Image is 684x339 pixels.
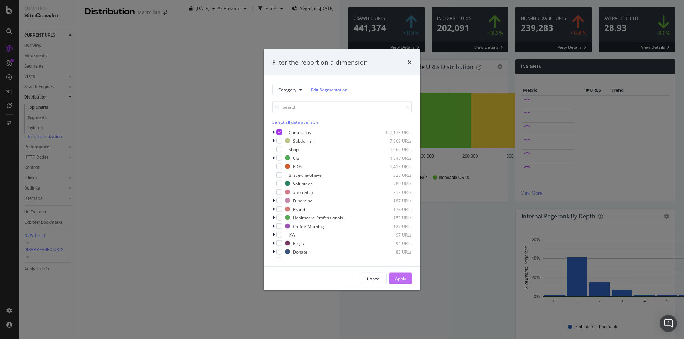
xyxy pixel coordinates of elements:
[289,172,322,178] div: Brave-the-Shave
[377,232,412,238] div: 97 URLs
[361,273,387,284] button: Cancel
[408,58,412,67] div: times
[278,86,296,92] span: Category
[377,214,412,221] div: 153 URLs
[293,180,312,186] div: Volunteer
[660,315,677,332] div: Open Intercom Messenger
[377,146,412,152] div: 5,066 URLs
[311,86,347,93] a: Edit Segmentation
[377,189,412,195] div: 212 URLs
[377,163,412,169] div: 1,413 URLs
[367,275,380,281] div: Cancel
[289,129,311,135] div: Community
[395,275,406,281] div: Apply
[377,197,412,203] div: 187 URLs
[389,273,412,284] button: Apply
[293,240,304,246] div: Blogs
[377,180,412,186] div: 289 URLs
[293,163,303,169] div: PDFs
[293,223,324,229] div: Coffee-Morning
[293,257,303,263] div: CV19
[377,206,412,212] div: 178 URLs
[377,172,412,178] div: 328 URLs
[377,155,412,161] div: 4,845 URLs
[293,206,305,212] div: Brand
[293,197,312,203] div: Fundraise
[293,155,299,161] div: CIS
[377,223,412,229] div: 127 URLs
[293,189,313,195] div: #nomatch
[377,249,412,255] div: 83 URLs
[293,249,307,255] div: Donate
[289,232,295,238] div: IYA
[272,58,368,67] div: Filter the report on a dimension
[272,84,308,95] button: Category
[264,49,420,290] div: modal
[272,101,412,113] input: Search
[377,240,412,246] div: 94 URLs
[272,119,412,125] div: Select all data available
[293,214,343,221] div: Healthcare-Professionals
[377,138,412,144] div: 7,869 URLs
[289,146,299,152] div: Shop
[377,129,412,135] div: 420,173 URLs
[293,138,315,144] div: Subdomain
[377,257,412,263] div: 49 URLs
